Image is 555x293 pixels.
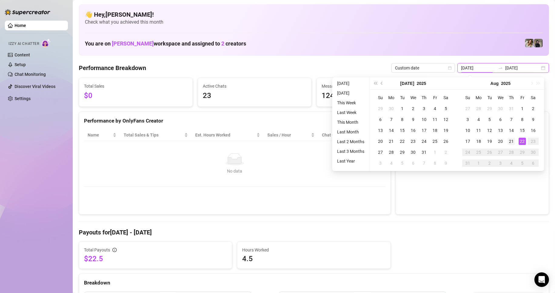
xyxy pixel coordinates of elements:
[322,132,377,138] span: Chat Conversion
[419,125,430,136] td: 2025-07-17
[399,105,406,112] div: 1
[84,117,386,125] div: Performance by OnlyFans Creator
[525,39,533,47] img: Paige
[377,160,384,167] div: 3
[397,147,408,158] td: 2025-07-29
[495,114,506,125] td: 2025-08-06
[431,138,439,145] div: 25
[388,160,395,167] div: 4
[430,158,440,169] td: 2025-08-08
[84,254,227,264] span: $22.5
[430,147,440,158] td: 2025-08-01
[528,103,539,114] td: 2025-08-02
[506,158,517,169] td: 2025-09-04
[530,160,537,167] div: 6
[484,92,495,103] th: Tu
[42,39,51,47] img: AI Chatter
[508,138,515,145] div: 21
[440,103,451,114] td: 2025-07-05
[528,136,539,147] td: 2025-08-23
[420,160,428,167] div: 7
[528,147,539,158] td: 2025-08-30
[386,136,397,147] td: 2025-07-21
[322,90,425,102] span: 124
[530,127,537,134] div: 16
[440,114,451,125] td: 2025-07-12
[377,138,384,145] div: 20
[15,72,46,77] a: Chat Monitoring
[335,89,367,97] li: [DATE]
[335,99,367,106] li: This Week
[440,147,451,158] td: 2025-08-02
[442,116,450,123] div: 12
[440,125,451,136] td: 2025-07-19
[335,128,367,136] li: Last Month
[419,158,430,169] td: 2025-08-07
[386,103,397,114] td: 2025-06-30
[15,96,31,101] a: Settings
[506,147,517,158] td: 2025-08-28
[431,127,439,134] div: 18
[79,228,549,237] h4: Payouts for [DATE] - [DATE]
[242,247,385,253] span: Hours Worked
[495,92,506,103] th: We
[473,92,484,103] th: Mo
[375,103,386,114] td: 2025-06-29
[85,40,246,47] h1: You are on workspace and assigned to creators
[519,160,526,167] div: 5
[462,92,473,103] th: Su
[506,114,517,125] td: 2025-08-07
[505,65,540,71] input: End date
[15,23,26,28] a: Home
[15,84,55,89] a: Discover Viral Videos
[400,77,414,89] button: Choose a month
[322,83,425,89] span: Messages Sent
[486,160,493,167] div: 2
[395,63,451,72] span: Custom date
[528,114,539,125] td: 2025-08-09
[431,160,439,167] div: 8
[517,125,528,136] td: 2025-08-15
[497,160,504,167] div: 3
[397,136,408,147] td: 2025-07-22
[473,158,484,169] td: 2025-09-01
[375,147,386,158] td: 2025-07-27
[462,136,473,147] td: 2025-08-17
[473,114,484,125] td: 2025-08-04
[112,40,154,47] span: [PERSON_NAME]
[508,116,515,123] div: 7
[442,127,450,134] div: 19
[431,149,439,156] div: 1
[335,148,367,155] li: Last 3 Months
[377,149,384,156] div: 27
[420,138,428,145] div: 24
[475,116,482,123] div: 4
[84,83,188,89] span: Total Sales
[484,114,495,125] td: 2025-08-05
[379,77,385,89] button: Previous month (PageUp)
[464,105,471,112] div: 27
[508,149,515,156] div: 28
[486,116,493,123] div: 5
[408,147,419,158] td: 2025-07-30
[386,114,397,125] td: 2025-07-07
[88,132,112,138] span: Name
[431,105,439,112] div: 4
[530,105,537,112] div: 2
[442,149,450,156] div: 2
[335,138,367,145] li: Last 2 Months
[495,136,506,147] td: 2025-08-20
[430,103,440,114] td: 2025-07-04
[461,65,496,71] input: Start date
[318,129,385,141] th: Chat Conversion
[388,105,395,112] div: 30
[386,147,397,158] td: 2025-07-28
[8,41,39,47] span: Izzy AI Chatter
[372,77,379,89] button: Last year (Control + left)
[462,103,473,114] td: 2025-07-27
[506,136,517,147] td: 2025-08-21
[442,160,450,167] div: 9
[508,160,515,167] div: 4
[473,125,484,136] td: 2025-08-11
[530,116,537,123] div: 9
